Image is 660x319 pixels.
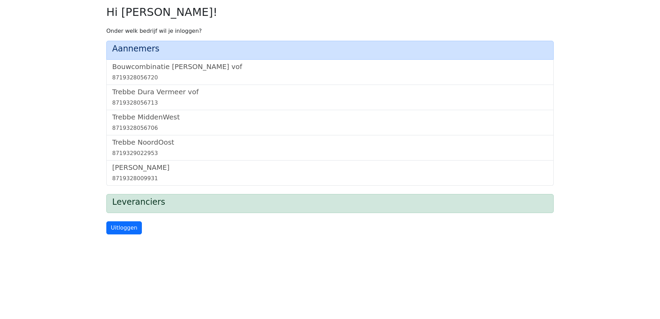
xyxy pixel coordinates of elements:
[112,62,548,82] a: Bouwcombinatie [PERSON_NAME] vof8719328056720
[112,113,548,132] a: Trebbe MiddenWest8719328056706
[112,88,548,96] h5: Trebbe Dura Vermeer vof
[112,138,548,157] a: Trebbe NoordOost8719329022953
[112,99,548,107] div: 8719328056713
[112,44,548,54] h4: Aannemers
[112,163,548,183] a: [PERSON_NAME]8719328009931
[112,163,548,172] h5: [PERSON_NAME]
[106,27,554,35] p: Onder welk bedrijf wil je inloggen?
[112,88,548,107] a: Trebbe Dura Vermeer vof8719328056713
[112,74,548,82] div: 8719328056720
[112,149,548,157] div: 8719329022953
[112,138,548,146] h5: Trebbe NoordOost
[106,6,554,19] h2: Hi [PERSON_NAME]!
[112,124,548,132] div: 8719328056706
[112,174,548,183] div: 8719328009931
[112,62,548,71] h5: Bouwcombinatie [PERSON_NAME] vof
[106,221,142,234] a: Uitloggen
[112,113,548,121] h5: Trebbe MiddenWest
[112,197,548,207] h4: Leveranciers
